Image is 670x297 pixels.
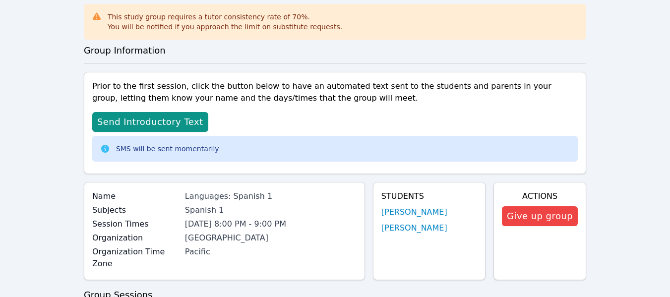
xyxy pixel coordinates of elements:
p: Prior to the first session, click the button below to have an automated text sent to the students... [92,80,578,104]
div: SMS will be sent momentarily [116,144,219,154]
button: Send Introductory Text [92,112,208,132]
div: This study group requires a tutor consistency rate of 70 %. [108,12,342,32]
label: Subjects [92,204,179,216]
h4: Students [381,190,477,202]
a: [PERSON_NAME] [381,206,447,218]
h3: Group Information [84,44,586,58]
div: You will be notified if you approach the limit on substitute requests. [108,22,342,32]
label: Organization Time Zone [92,246,179,270]
div: [GEOGRAPHIC_DATA] [185,232,357,244]
button: Give up group [502,206,578,226]
label: Session Times [92,218,179,230]
a: [PERSON_NAME] [381,222,447,234]
div: Spanish 1 [185,204,357,216]
label: Name [92,190,179,202]
span: Send Introductory Text [97,115,203,129]
h4: Actions [502,190,578,202]
div: Languages: Spanish 1 [185,190,357,202]
li: [DATE] 8:00 PM - 9:00 PM [185,218,357,230]
div: Pacific [185,246,357,258]
label: Organization [92,232,179,244]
